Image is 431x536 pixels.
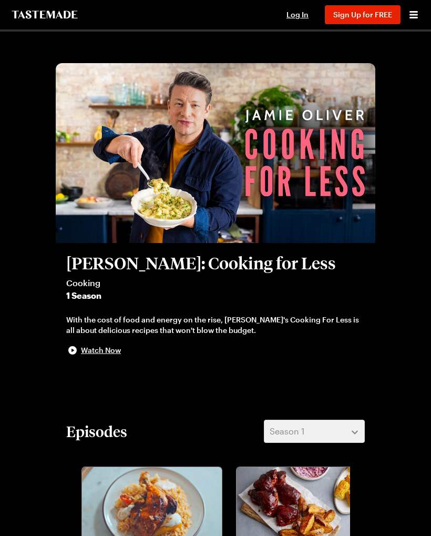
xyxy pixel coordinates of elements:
button: [PERSON_NAME]: Cooking for LessCooking1 SeasonWith the cost of food and energy on the rise, [PERS... [66,254,365,357]
span: Sign Up for FREE [333,10,392,19]
h2: Episodes [66,422,127,441]
button: Sign Up for FREE [325,5,401,24]
button: Log In [276,9,319,20]
button: Open menu [407,8,420,22]
div: With the cost of food and energy on the rise, [PERSON_NAME]'s Cooking For Less is all about delic... [66,315,365,336]
a: To Tastemade Home Page [11,11,79,19]
span: Cooking [66,277,365,289]
span: Watch Now [81,345,121,356]
span: Log In [286,10,309,19]
span: 1 Season [66,289,365,302]
h2: [PERSON_NAME]: Cooking for Less [66,254,365,272]
img: Jamie Oliver: Cooking for Less [56,63,375,243]
span: Season 1 [270,425,304,438]
button: Season 1 [264,420,365,443]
